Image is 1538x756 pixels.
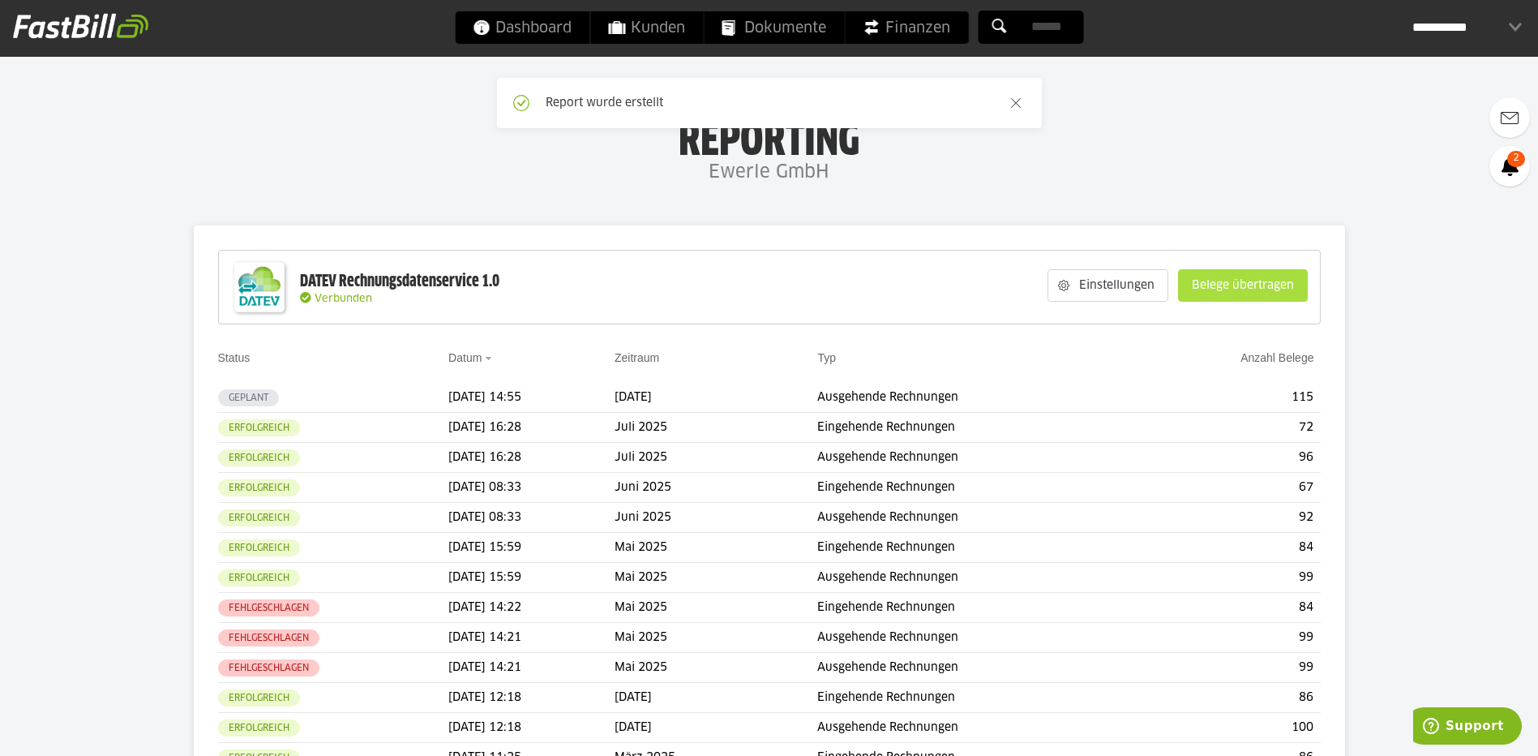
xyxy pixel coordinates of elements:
td: Mai 2025 [615,653,817,683]
img: DATEV-Datenservice Logo [227,255,292,320]
a: Anzahl Belege [1240,351,1313,364]
sl-badge: Erfolgreich [218,479,300,496]
td: [DATE] 14:55 [448,383,615,413]
a: Finanzen [845,11,968,44]
td: Juli 2025 [615,443,817,473]
span: Finanzen [863,11,950,44]
sl-badge: Erfolgreich [218,689,300,707]
td: Mai 2025 [615,623,817,653]
td: [DATE] 16:28 [448,413,615,443]
a: Kunden [590,11,703,44]
td: Ausgehende Rechnungen [817,383,1138,413]
sl-badge: Fehlgeschlagen [218,629,319,646]
a: Status [218,351,251,364]
span: Kunden [608,11,685,44]
a: Zeitraum [615,351,659,364]
span: Dashboard [473,11,572,44]
td: [DATE] 08:33 [448,503,615,533]
td: Eingehende Rechnungen [817,593,1138,623]
td: Eingehende Rechnungen [817,413,1138,443]
td: [DATE] 15:59 [448,563,615,593]
sl-badge: Fehlgeschlagen [218,599,319,616]
td: 96 [1139,443,1321,473]
td: Ausgehende Rechnungen [817,623,1138,653]
td: 86 [1139,683,1321,713]
td: Eingehende Rechnungen [817,533,1138,563]
td: [DATE] 12:18 [448,683,615,713]
td: 100 [1139,713,1321,743]
td: 84 [1139,533,1321,563]
td: [DATE] 16:28 [448,443,615,473]
td: [DATE] [615,713,817,743]
td: 99 [1139,563,1321,593]
iframe: Öffnet ein Widget, in dem Sie weitere Informationen finden [1413,707,1522,748]
td: Mai 2025 [615,563,817,593]
sl-badge: Erfolgreich [218,539,300,556]
td: Ausgehende Rechnungen [817,563,1138,593]
td: 67 [1139,473,1321,503]
td: Ausgehende Rechnungen [817,503,1138,533]
td: 92 [1139,503,1321,533]
span: 2 [1507,151,1525,167]
sl-badge: Erfolgreich [218,509,300,526]
td: Juni 2025 [615,473,817,503]
td: Mai 2025 [615,533,817,563]
a: 2 [1489,146,1530,187]
sl-button: Einstellungen [1047,269,1168,302]
sl-button: Belege übertragen [1178,269,1308,302]
td: Ausgehende Rechnungen [817,713,1138,743]
td: [DATE] 12:18 [448,713,615,743]
a: Dashboard [455,11,589,44]
td: [DATE] 14:22 [448,593,615,623]
td: [DATE] 14:21 [448,623,615,653]
div: DATEV Rechnungsdatenservice 1.0 [300,271,499,292]
td: Ausgehende Rechnungen [817,443,1138,473]
td: [DATE] [615,383,817,413]
sl-badge: Erfolgreich [218,569,300,586]
td: [DATE] 15:59 [448,533,615,563]
a: Dokumente [704,11,844,44]
td: 115 [1139,383,1321,413]
td: [DATE] 14:21 [448,653,615,683]
td: 99 [1139,653,1321,683]
sl-badge: Erfolgreich [218,419,300,436]
td: 99 [1139,623,1321,653]
td: 84 [1139,593,1321,623]
img: sort_desc.gif [485,357,495,360]
sl-badge: Erfolgreich [218,449,300,466]
img: fastbill_logo_white.png [13,13,148,39]
a: Datum [448,351,482,364]
span: Verbunden [315,294,372,304]
td: Juli 2025 [615,413,817,443]
td: [DATE] 08:33 [448,473,615,503]
td: Ausgehende Rechnungen [817,653,1138,683]
td: 72 [1139,413,1321,443]
span: Dokumente [722,11,826,44]
sl-badge: Fehlgeschlagen [218,659,319,677]
td: [DATE] [615,683,817,713]
sl-badge: Geplant [218,389,279,406]
td: Mai 2025 [615,593,817,623]
a: Typ [817,351,836,364]
td: Eingehende Rechnungen [817,683,1138,713]
sl-badge: Erfolgreich [218,719,300,737]
td: Eingehende Rechnungen [817,473,1138,503]
td: Juni 2025 [615,503,817,533]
